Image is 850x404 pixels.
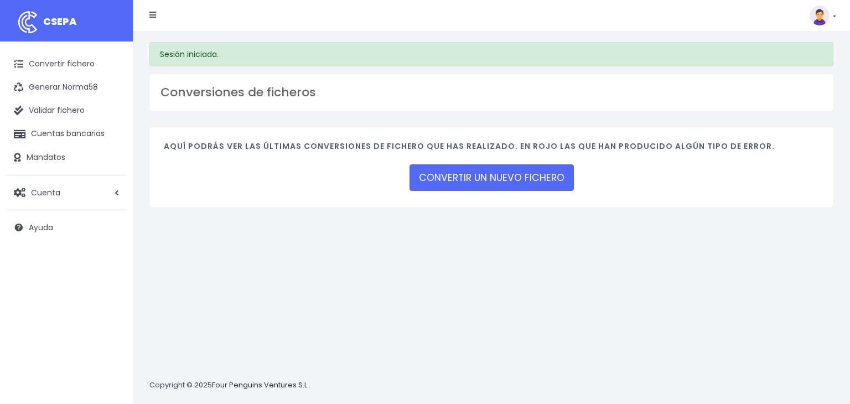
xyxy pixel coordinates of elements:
[149,42,833,66] div: Sesión iniciada.
[43,14,77,28] span: CSEPA
[164,142,819,157] h4: Aquí podrás ver las últimas conversiones de fichero que has realizado. En rojo las que han produc...
[31,187,60,198] span: Cuenta
[810,6,830,25] img: profile
[212,380,309,390] a: Four Penguins Ventures S.L.
[410,164,574,191] a: CONVERTIR UN NUEVO FICHERO
[6,76,127,99] a: Generar Norma58
[6,122,127,146] a: Cuentas bancarias
[6,99,127,122] a: Validar fichero
[149,380,310,391] p: Copyright © 2025 .
[29,222,53,233] span: Ayuda
[6,53,127,76] a: Convertir fichero
[6,146,127,169] a: Mandatos
[14,8,42,36] img: logo
[6,216,127,239] a: Ayuda
[160,85,822,100] h3: Conversiones de ficheros
[6,181,127,204] a: Cuenta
